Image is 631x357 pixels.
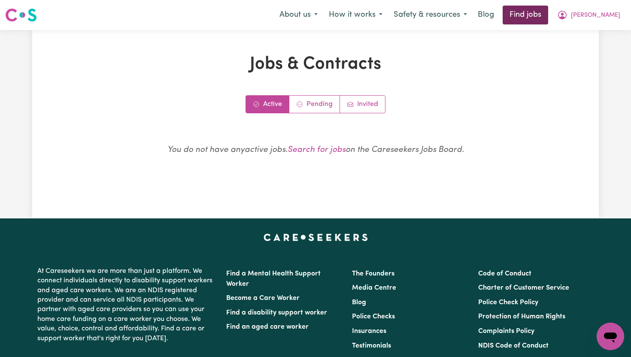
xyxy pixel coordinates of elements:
a: Become a Care Worker [226,295,300,302]
a: Find an aged care worker [226,324,309,330]
a: Careseekers home page [264,234,368,241]
a: Protection of Human Rights [478,313,565,320]
a: Contracts pending review [289,96,340,113]
img: Careseekers logo [5,7,37,23]
h1: Jobs & Contracts [85,54,546,75]
a: Complaints Policy [478,328,534,335]
a: Media Centre [352,284,396,291]
span: [PERSON_NAME] [571,11,620,20]
a: Find jobs [503,6,548,24]
a: Police Check Policy [478,299,538,306]
button: My Account [552,6,626,24]
a: NDIS Code of Conduct [478,342,549,349]
a: Job invitations [340,96,385,113]
button: About us [274,6,323,24]
a: Active jobs [246,96,289,113]
p: At Careseekers we are more than just a platform. We connect individuals directly to disability su... [37,263,216,347]
a: Insurances [352,328,386,335]
a: Code of Conduct [478,270,531,277]
em: You do not have any active jobs . on the Careseekers Jobs Board. [167,146,464,154]
a: Police Checks [352,313,395,320]
a: Blog [352,299,366,306]
button: Safety & resources [388,6,473,24]
a: Search for jobs [288,146,346,154]
a: The Founders [352,270,394,277]
iframe: Button to launch messaging window [597,323,624,350]
a: Find a Mental Health Support Worker [226,270,321,287]
a: Blog [473,6,499,24]
button: How it works [323,6,388,24]
a: Testimonials [352,342,391,349]
a: Careseekers logo [5,5,37,25]
a: Charter of Customer Service [478,284,569,291]
a: Find a disability support worker [226,309,327,316]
